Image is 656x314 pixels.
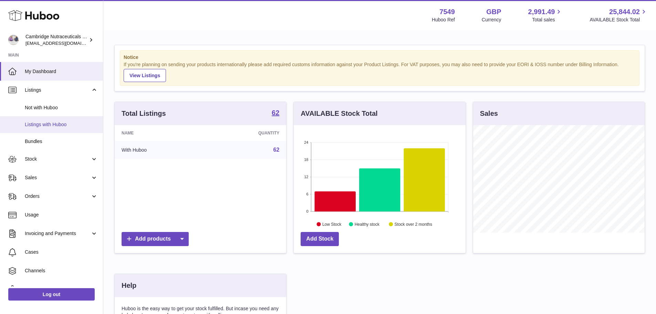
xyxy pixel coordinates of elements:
[25,68,98,75] span: My Dashboard
[25,121,98,128] span: Listings with Huboo
[301,232,339,246] a: Add Stock
[482,17,501,23] div: Currency
[395,222,432,226] text: Stock over 2 months
[122,109,166,118] h3: Total Listings
[124,69,166,82] a: View Listings
[590,17,648,23] span: AVAILABLE Stock Total
[301,109,377,118] h3: AVAILABLE Stock Total
[306,192,309,196] text: 6
[8,35,19,45] img: internalAdmin-7549@internal.huboo.com
[432,17,455,23] div: Huboo Ref
[306,209,309,213] text: 0
[25,138,98,145] span: Bundles
[205,125,286,141] th: Quantity
[25,33,87,47] div: Cambridge Nutraceuticals Ltd
[486,7,501,17] strong: GBP
[124,54,636,61] strong: Notice
[25,174,91,181] span: Sales
[304,140,309,144] text: 24
[322,222,342,226] text: Low Stock
[272,109,279,118] a: 62
[272,109,279,116] strong: 62
[304,158,309,162] text: 18
[25,87,91,93] span: Listings
[115,125,205,141] th: Name
[25,249,98,255] span: Cases
[115,141,205,159] td: With Huboo
[25,267,98,274] span: Channels
[25,156,91,162] span: Stock
[122,281,136,290] h3: Help
[609,7,640,17] span: 25,844.02
[480,109,498,118] h3: Sales
[528,7,563,23] a: 2,991.49 Total sales
[590,7,648,23] a: 25,844.02 AVAILABLE Stock Total
[532,17,563,23] span: Total sales
[439,7,455,17] strong: 7549
[528,7,555,17] span: 2,991.49
[273,147,280,153] a: 62
[25,230,91,237] span: Invoicing and Payments
[304,175,309,179] text: 12
[8,288,95,301] a: Log out
[25,286,98,293] span: Settings
[25,104,98,111] span: Not with Huboo
[355,222,380,226] text: Healthy stock
[25,40,101,46] span: [EMAIL_ADDRESS][DOMAIN_NAME]
[25,212,98,218] span: Usage
[122,232,189,246] a: Add products
[124,61,636,82] div: If you're planning on sending your products internationally please add required customs informati...
[25,193,91,200] span: Orders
